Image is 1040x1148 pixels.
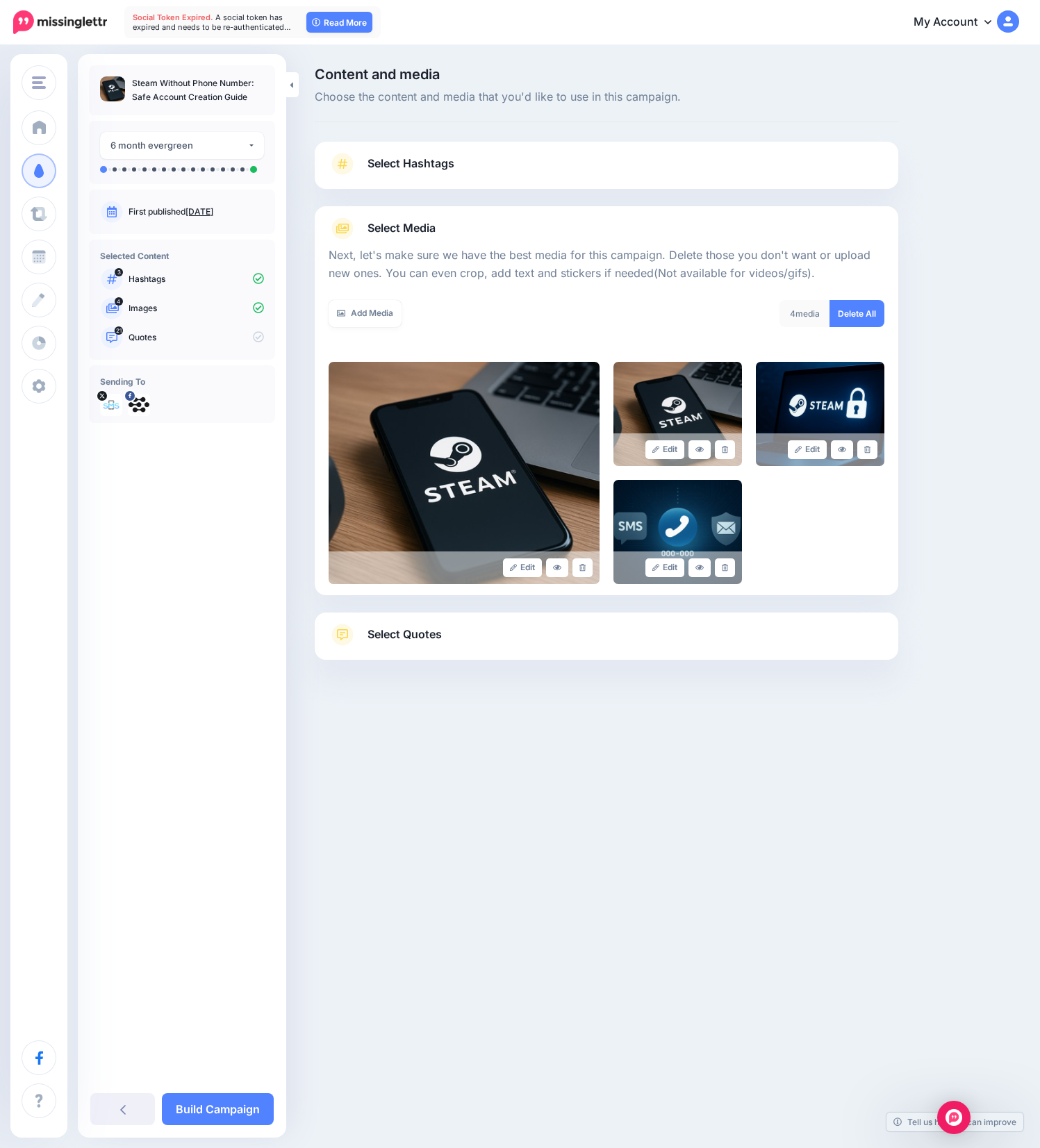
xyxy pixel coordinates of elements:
img: 4304fcbea1bfff5222880253f6d11240_large.jpg [329,362,600,584]
span: 21 [115,326,123,335]
p: Hashtags [129,273,264,285]
a: Read More [306,12,372,33]
a: Add Media [329,300,402,327]
a: Edit [645,558,685,577]
span: Choose the content and media that you'd like to use in this campaign. [315,88,898,106]
span: 4 [115,297,123,306]
span: A social token has expired and needs to be re-authenticated… [133,13,291,32]
img: 299035964_502393228555464_9164864546044586243_n-bsa153085.jpg [128,394,150,416]
div: media [779,300,830,327]
h4: Selected Content [100,251,264,261]
span: Select Media [368,219,436,238]
img: 4c75d3cbc699614c6831b2f69e664fbe_large.jpg [756,362,884,466]
button: 6 month evergreen [100,132,264,159]
p: Next, let's make sure we have the best media for this campaign. Delete those you don't want or up... [329,247,884,283]
a: Edit [645,440,685,459]
a: Delete All [829,300,884,327]
img: Missinglettr [13,10,107,34]
img: e36a3bdb44389857cd080fb7ff15df48_large.jpg [613,362,742,466]
a: Select Hashtags [329,153,884,189]
span: Social Token Expired. [133,13,213,22]
img: 5422709ae976a92d330eacfd53cc7209_large.jpg [613,480,742,584]
a: Edit [788,440,827,459]
a: [DATE] [185,206,213,217]
a: Select Media [329,217,884,240]
h4: Sending To [100,376,264,387]
a: Select Quotes [329,624,884,660]
a: My Account [900,6,1019,40]
img: 4304fcbea1bfff5222880253f6d11240_thumb.jpg [100,76,125,101]
p: First published [129,206,264,218]
p: Images [129,302,264,315]
span: Content and media [315,67,898,81]
div: 6 month evergreen [110,138,247,153]
p: Steam Without Phone Number: Safe Account Creation Guide [132,76,264,104]
span: Select Quotes [368,625,442,644]
div: Open Intercom Messenger [937,1101,971,1134]
span: 4 [790,308,795,319]
span: 3 [115,268,123,276]
img: buEtWCIG-39500.png [100,394,122,416]
span: Select Hashtags [368,154,454,173]
img: menu.png [32,76,46,89]
a: Tell us how we can improve [886,1113,1023,1131]
a: Edit [503,558,543,577]
p: Quotes [129,331,264,344]
div: Select Media [329,240,884,584]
